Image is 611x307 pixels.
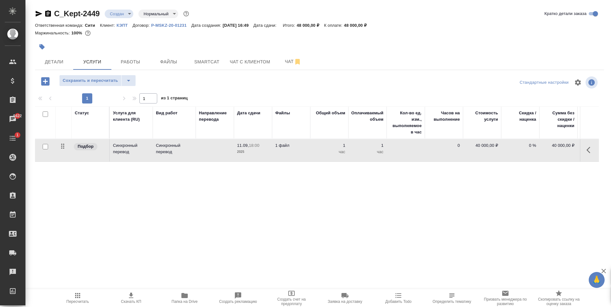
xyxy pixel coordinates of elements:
[328,299,362,304] span: Заявка на доставку
[85,23,100,28] p: Сити
[425,139,463,161] td: 0
[156,142,193,155] p: Синхронный перевод
[116,23,132,28] p: КЭПТ
[138,10,178,18] div: Создан
[2,130,24,146] a: 1
[316,110,345,116] div: Общий объем
[275,142,307,149] p: 1 файл
[59,75,136,86] div: split button
[35,31,71,35] p: Маржинальность:
[35,40,49,54] button: Добавить тэг
[237,143,249,148] p: 11.09,
[153,58,184,66] span: Файлы
[191,23,222,28] p: Дата создания:
[77,58,108,66] span: Услуги
[313,142,345,149] p: 1
[372,289,425,307] button: Добавить Todo
[466,110,498,123] div: Стоимость услуги
[313,149,345,155] p: час
[54,9,100,18] a: C_Kept-2449
[586,76,599,89] span: Посмотреть информацию
[105,10,133,18] div: Создан
[278,58,308,66] span: Чат
[351,110,383,123] div: Оплачиваемый объем
[425,289,479,307] button: Определить тематику
[44,10,52,18] button: Скопировать ссылку
[283,23,297,28] p: Итого:
[249,143,259,148] p: 18:00
[479,289,532,307] button: Призвать менеджера по развитию
[100,23,116,28] p: Клиент:
[324,23,344,28] p: К оплате:
[151,23,191,28] p: P-MSKZ-20-01231
[237,149,269,155] p: 2025
[75,110,89,116] div: Статус
[318,289,372,307] button: Заявка на доставку
[543,110,574,129] div: Сумма без скидки / наценки
[192,58,222,66] span: Smartcat
[544,11,586,17] span: Кратко детали заказа
[518,78,570,88] div: split button
[182,10,190,18] button: Доп статусы указывают на важность/срочность заказа
[211,289,265,307] button: Создать рекламацию
[570,75,586,90] span: Настроить таблицу
[385,299,411,304] span: Добавить Todo
[151,22,191,28] a: P-MSKZ-20-01231
[428,110,460,123] div: Часов на выполнение
[113,142,150,155] p: Синхронный перевод
[9,113,25,119] span: 9422
[63,77,118,84] span: Сохранить и пересчитать
[116,22,132,28] a: КЭПТ
[269,297,314,306] span: Создать счет на предоплату
[84,29,92,37] button: 0.00 RUB;
[35,23,85,28] p: Ответственная команда:
[583,142,598,158] button: Показать кнопки
[156,110,178,116] div: Вид работ
[504,142,536,149] p: 0 %
[67,299,89,304] span: Пересчитать
[142,11,170,17] button: Нормальный
[121,299,141,304] span: Скачать КП
[466,142,498,149] p: 40 000,00 ₽
[352,142,383,149] p: 1
[104,289,158,307] button: Скачать КП
[12,132,22,138] span: 1
[297,23,324,28] p: 48 000,00 ₽
[113,110,150,123] div: Услуга для клиента (RU)
[158,289,211,307] button: Папка на Drive
[230,58,270,66] span: Чат с клиентом
[265,289,318,307] button: Создать счет на предоплату
[35,10,43,18] button: Скопировать ссылку для ЯМессенджера
[51,289,104,307] button: Пересчитать
[432,299,471,304] span: Определить тематику
[37,75,54,88] button: Добавить услугу
[219,299,257,304] span: Создать рекламацию
[78,143,94,150] p: Подбор
[108,11,126,17] button: Создан
[172,299,198,304] span: Папка на Drive
[39,58,69,66] span: Детали
[294,58,301,66] svg: Отписаться
[504,110,536,123] div: Скидка / наценка
[352,149,383,155] p: час
[543,142,574,149] p: 40 000,00 ₽
[115,58,146,66] span: Работы
[59,75,122,86] button: Сохранить и пересчитать
[132,23,151,28] p: Договор:
[71,31,84,35] p: 100%
[390,110,422,135] div: Кол-во ед. изм., выполняемое в час
[237,110,260,116] div: Дата сдачи
[223,23,254,28] p: [DATE] 16:49
[275,110,290,116] div: Файлы
[199,110,231,123] div: Направление перевода
[344,23,371,28] p: 48 000,00 ₽
[253,23,278,28] p: Дата сдачи:
[161,94,188,104] span: из 1 страниц
[2,111,24,127] a: 9422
